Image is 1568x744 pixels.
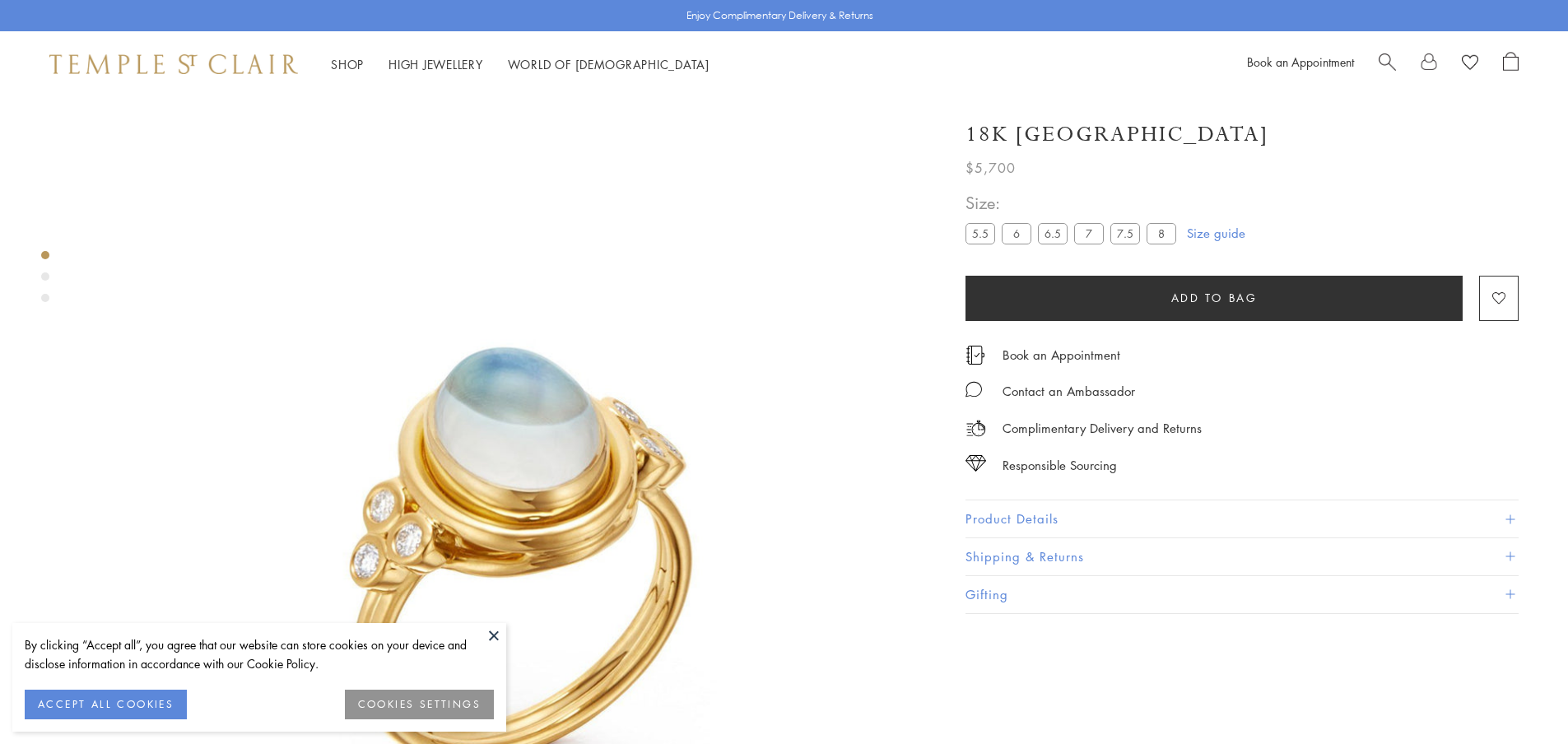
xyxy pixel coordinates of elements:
p: Complimentary Delivery and Returns [1003,418,1202,439]
a: Size guide [1187,225,1245,241]
a: Book an Appointment [1247,53,1354,70]
img: icon_sourcing.svg [965,455,986,472]
a: High JewelleryHigh Jewellery [389,56,483,72]
label: 6.5 [1038,223,1068,244]
button: Product Details [965,500,1519,537]
p: Enjoy Complimentary Delivery & Returns [686,7,873,24]
nav: Main navigation [331,54,710,75]
button: ACCEPT ALL COOKIES [25,690,187,719]
span: Size: [965,189,1183,216]
div: By clicking “Accept all”, you agree that our website can store cookies on your device and disclos... [25,635,494,673]
img: Temple St. Clair [49,54,298,74]
div: Product gallery navigation [41,247,49,315]
a: ShopShop [331,56,364,72]
label: 7.5 [1110,223,1140,244]
img: icon_delivery.svg [965,418,986,439]
label: 7 [1074,223,1104,244]
img: MessageIcon-01_2.svg [965,381,982,398]
a: Open Shopping Bag [1503,52,1519,77]
a: View Wishlist [1462,52,1478,77]
label: 5.5 [965,223,995,244]
button: Gifting [965,576,1519,613]
span: Add to bag [1171,289,1258,307]
button: COOKIES SETTINGS [345,690,494,719]
span: $5,700 [965,157,1016,179]
img: icon_appointment.svg [965,346,985,365]
div: Responsible Sourcing [1003,455,1117,476]
button: Add to bag [965,276,1463,321]
a: World of [DEMOGRAPHIC_DATA]World of [DEMOGRAPHIC_DATA] [508,56,710,72]
h1: 18K [GEOGRAPHIC_DATA] [965,120,1268,149]
label: 6 [1002,223,1031,244]
label: 8 [1147,223,1176,244]
button: Shipping & Returns [965,538,1519,575]
div: Contact an Ambassador [1003,381,1135,402]
a: Book an Appointment [1003,346,1120,364]
a: Search [1379,52,1396,77]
